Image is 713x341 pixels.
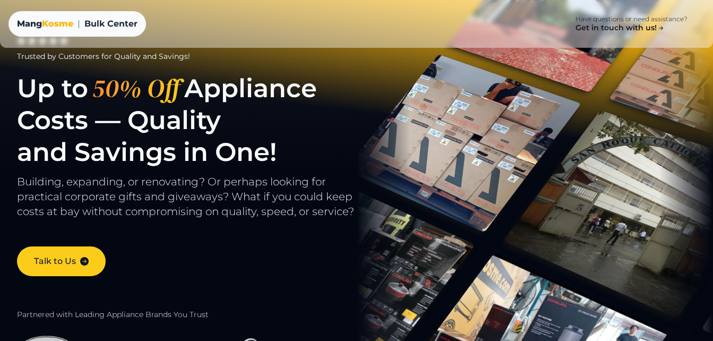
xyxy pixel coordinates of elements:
[17,51,380,62] div: Trusted by Customers for Quality and Savings!
[559,8,705,39] a: Have questions or need assistance? Get in touch with us!
[78,18,80,30] span: |
[575,23,665,33] h4: Get in touch with us!
[88,72,184,104] span: 50% Off
[17,174,380,229] p: Building, expanding, or renovating? Or perhaps looking for practical corporate gifts and giveaway...
[17,246,106,276] a: Talk to Us
[17,72,380,168] h1: Up to Appliance Costs — Quality and Savings in One!
[575,15,688,23] p: Have questions or need assistance?
[84,18,138,30] span: Bulk Center
[17,18,73,30] div: Mang
[42,19,73,29] span: Kosme
[17,18,73,30] a: MangKosme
